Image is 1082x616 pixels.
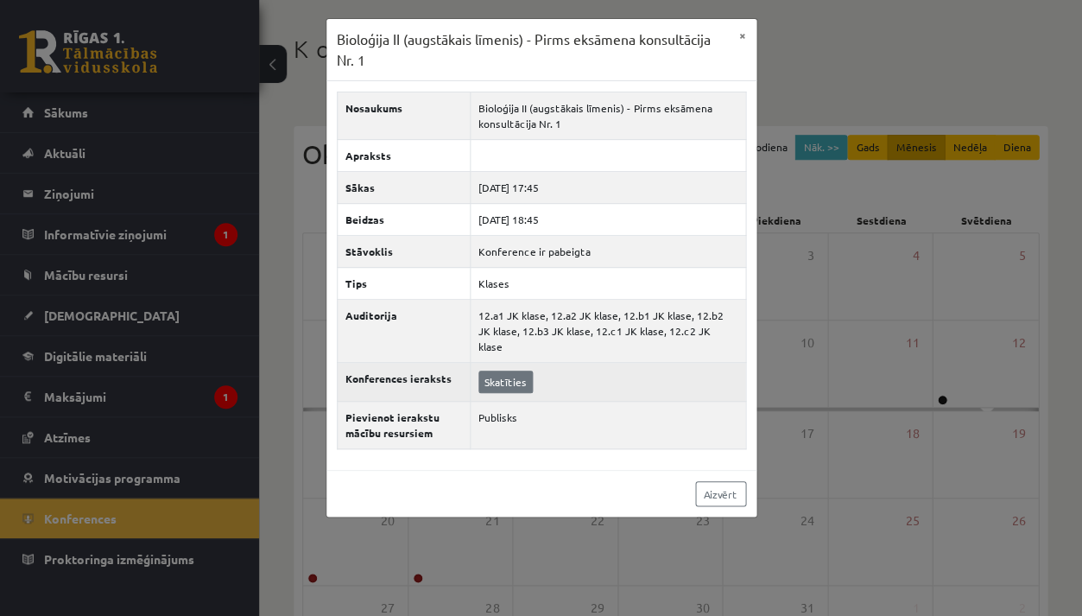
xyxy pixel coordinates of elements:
[337,92,470,140] th: Nosaukums
[337,268,470,300] th: Tips
[470,172,745,204] td: [DATE] 17:45
[470,268,745,300] td: Klases
[470,300,745,363] td: 12.a1 JK klase, 12.a2 JK klase, 12.b1 JK klase, 12.b2 JK klase, 12.b3 JK klase, 12.c1 JK klase, 1...
[337,140,470,172] th: Apraksts
[729,19,756,52] button: ×
[337,29,729,70] h3: Bioloģija II (augstākais līmenis) - Pirms eksāmena konsultācija Nr. 1
[470,92,745,140] td: Bioloģija II (augstākais līmenis) - Pirms eksāmena konsultācija Nr. 1
[337,204,470,236] th: Beidzas
[337,300,470,363] th: Auditorija
[337,236,470,268] th: Stāvoklis
[470,402,745,449] td: Publisks
[478,371,533,393] a: Skatīties
[695,481,746,506] a: Aizvērt
[337,363,470,402] th: Konferences ieraksts
[470,236,745,268] td: Konference ir pabeigta
[470,204,745,236] td: [DATE] 18:45
[337,402,470,449] th: Pievienot ierakstu mācību resursiem
[337,172,470,204] th: Sākas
